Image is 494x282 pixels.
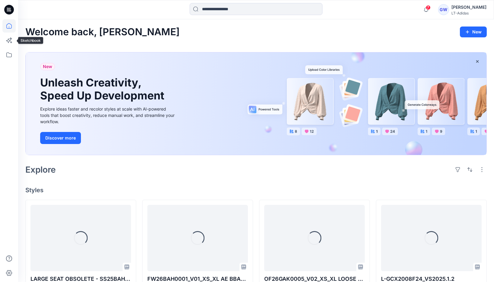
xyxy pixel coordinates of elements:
button: Discover more [40,132,81,144]
a: Discover more [40,132,176,144]
div: GW [438,4,449,15]
div: Explore ideas faster and recolor styles at scale with AI-powered tools that boost creativity, red... [40,106,176,125]
div: [PERSON_NAME] [451,4,486,11]
h4: Styles [25,186,487,194]
span: 7 [426,5,431,10]
h2: Welcome back, [PERSON_NAME] [25,27,180,38]
button: New [460,27,487,37]
span: New [43,63,52,70]
h1: Unleash Creativity, Speed Up Development [40,76,167,102]
h2: Explore [25,165,56,174]
div: LT-Adidas [451,11,486,15]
